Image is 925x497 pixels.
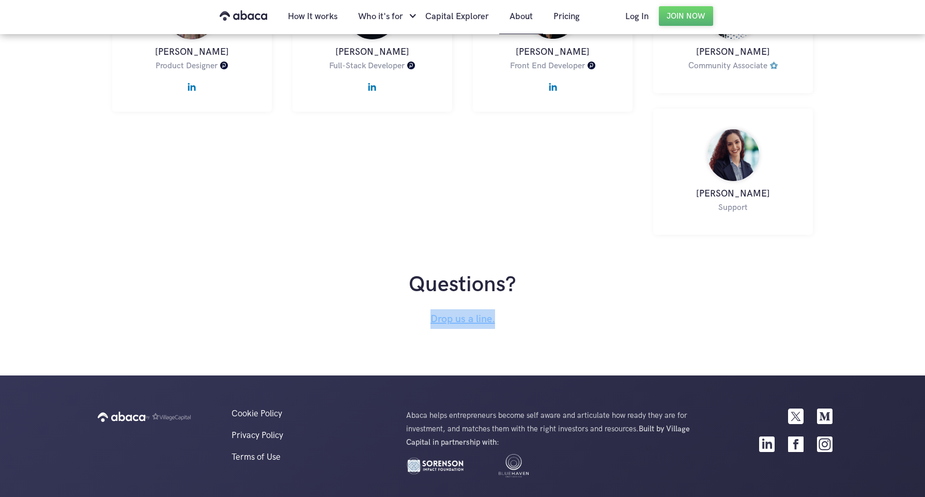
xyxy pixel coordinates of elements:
[718,203,748,213] h4: Support
[303,44,442,60] h3: [PERSON_NAME]
[759,436,775,452] img: LinkedIn
[430,313,495,325] a: Drop us a line.
[98,409,145,425] img: Abaca logo
[788,436,804,452] img: Facebook
[659,6,713,26] a: Join Now
[688,61,767,71] h4: Community Associate
[817,436,833,452] img: Instagram
[549,78,557,91] img: https://www.linkedin.com/in/jessipsilva/
[156,61,218,71] h4: Product Designer
[406,409,704,449] p: Abaca helps entrepreneurs become self aware and articulate how ready they are for investment, and...
[664,44,803,60] h3: [PERSON_NAME]
[485,454,543,477] img: Blue Haven logo
[329,61,405,71] h4: Full-Stack Developer
[664,186,803,202] h3: [PERSON_NAME]
[483,44,622,60] h3: [PERSON_NAME]
[817,409,833,424] img: Medium
[510,61,585,71] h4: Front End Developer
[407,62,415,69] img: Pixelmatters
[221,409,396,419] a: Cookie Policy
[406,454,464,477] img: Sorenson Impact Foundation logo
[145,413,191,420] img: VilCap Logo
[588,62,595,69] img: Pixelmatters
[188,78,196,91] img: https://pt.linkedin.com/in/gabrielarocha95
[368,78,376,91] img: https://pt.linkedin.com/in/joaomnb
[122,44,261,60] h3: [PERSON_NAME]
[788,409,804,424] img: Twitter logo
[770,62,778,69] img: Village Capital
[220,62,228,69] img: Pixelmatters
[221,452,396,462] a: Terms of Use
[221,430,396,441] a: Privacy Policy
